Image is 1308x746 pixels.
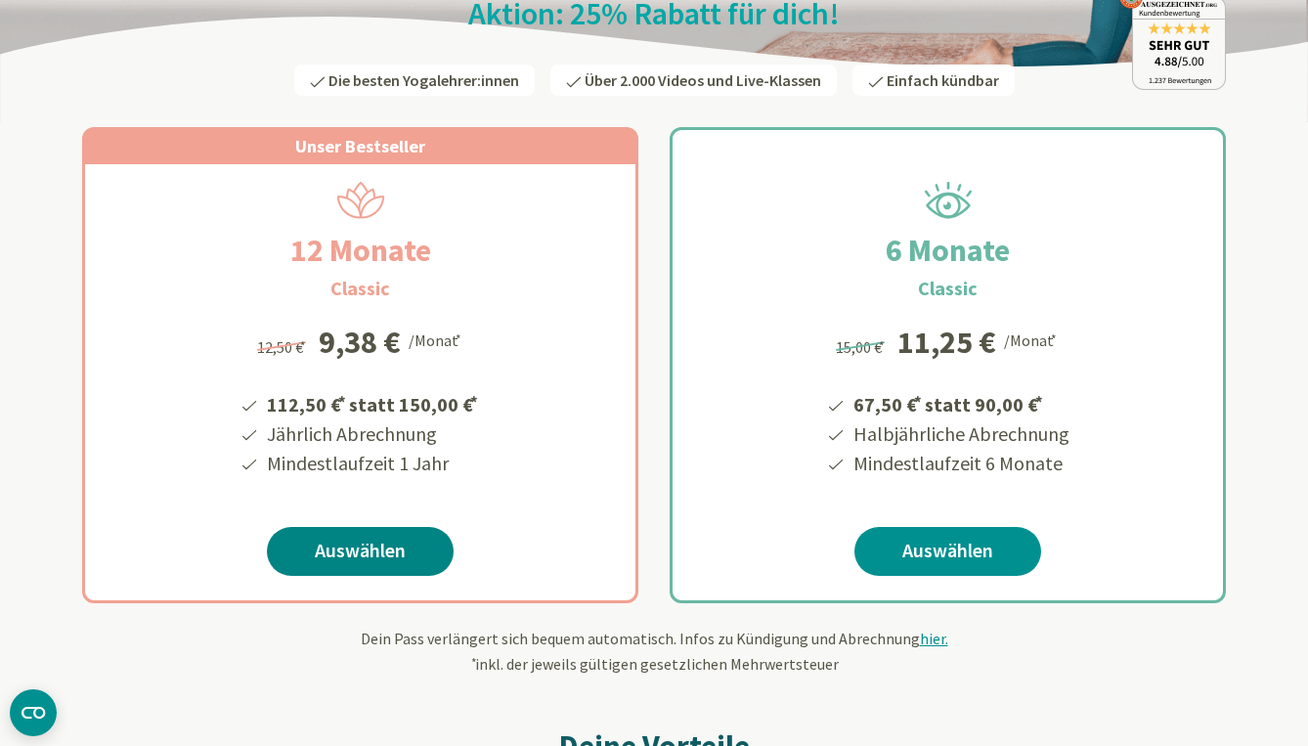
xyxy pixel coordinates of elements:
[850,386,1069,419] li: 67,50 € statt 90,00 €
[10,689,57,736] button: CMP-Widget öffnen
[1004,327,1060,352] div: /Monat
[257,337,309,357] span: 12,50 €
[469,654,839,674] span: inkl. der jeweils gültigen gesetzlichen Mehrwertsteuer
[585,70,821,90] span: Über 2.000 Videos und Live-Klassen
[264,386,481,419] li: 112,50 € statt 150,00 €
[409,327,464,352] div: /Monat
[264,449,481,478] li: Mindestlaufzeit 1 Jahr
[328,70,519,90] span: Die besten Yogalehrer:innen
[839,227,1057,274] h2: 6 Monate
[918,274,978,303] h3: Classic
[836,337,888,357] span: 15,00 €
[243,227,478,274] h2: 12 Monate
[330,274,390,303] h3: Classic
[850,419,1069,449] li: Halbjährliche Abrechnung
[82,627,1226,676] div: Dein Pass verlängert sich bequem automatisch. Infos zu Kündigung und Abrechnung
[267,527,454,576] a: Auswählen
[295,135,425,157] span: Unser Bestseller
[920,629,948,648] span: hier.
[319,327,401,358] div: 9,38 €
[264,419,481,449] li: Jährlich Abrechnung
[897,327,996,358] div: 11,25 €
[854,527,1041,576] a: Auswählen
[850,449,1069,478] li: Mindestlaufzeit 6 Monate
[887,70,999,90] span: Einfach kündbar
